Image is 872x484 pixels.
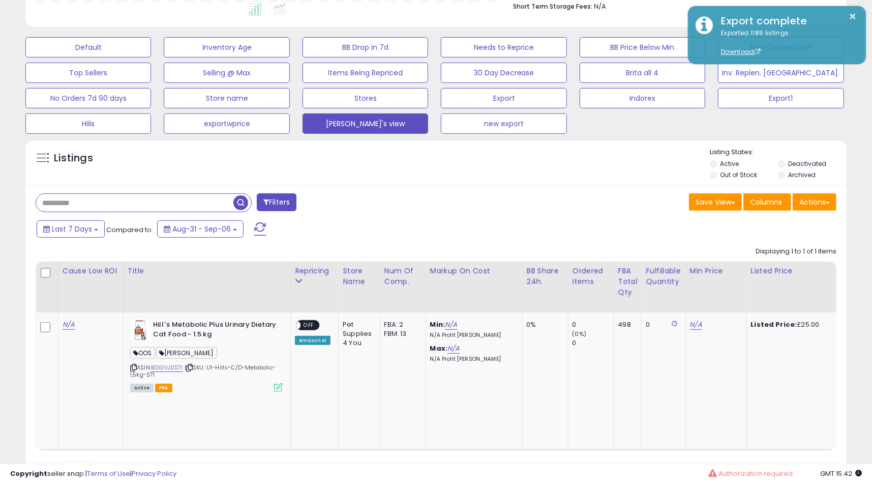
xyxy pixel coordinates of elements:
div: ASIN: [130,320,283,391]
button: Filters [257,193,296,211]
strong: Copyright [10,469,47,478]
button: Export1 [718,88,844,108]
button: Indorex [580,88,705,108]
b: Short Term Storage Fees: [513,2,592,11]
div: 0 [646,320,677,329]
div: Export complete [713,14,858,29]
div: Num of Comp. [384,266,422,287]
a: N/A [445,320,457,330]
b: Min: [430,320,445,329]
div: 0% [527,320,560,329]
div: Markup on Cost [430,266,518,276]
p: N/A Profit [PERSON_NAME] [430,332,515,339]
a: Privacy Policy [132,469,176,478]
div: Ordered Items [573,266,610,287]
label: Out of Stock [720,170,757,179]
button: BB Price Below Min [580,37,705,58]
span: FBA [155,384,172,392]
span: All listings currently available for purchase on Amazon [130,384,154,392]
span: Compared to: [106,225,153,235]
a: B01GVJ0S7I [151,363,183,372]
button: × [849,10,857,23]
b: Listed Price: [751,320,797,329]
button: Store name [164,88,289,108]
span: OFF [300,321,317,330]
button: [PERSON_NAME]'s view [303,113,428,134]
button: No Orders 7d 90 days [25,88,151,108]
div: Cause Low ROI [63,266,119,276]
a: Terms of Use [87,469,130,478]
div: Repricing [295,266,334,276]
a: N/A [447,344,460,354]
div: Exported 1189 listings. [713,29,858,57]
th: CSV column name: cust_attr_5_Cause Low ROI [58,262,123,312]
div: Fulfillable Quantity [646,266,681,287]
div: Min Price [690,266,742,276]
div: FBA Total Qty [618,266,638,298]
div: Amazon AI [295,336,330,345]
button: Last 7 Days [37,220,105,238]
div: £25.00 [751,320,835,329]
div: FBA: 2 [384,320,418,329]
div: BB Share 24h. [527,266,564,287]
button: Inv. Replen. [GEOGRAPHIC_DATA]. [718,63,844,83]
b: Max: [430,344,448,353]
span: 2025-09-14 15:42 GMT [820,469,862,478]
h5: Listings [54,151,93,165]
div: Store Name [343,266,375,287]
button: new export [441,113,566,134]
div: 0 [573,320,614,329]
button: Top Sellers [25,63,151,83]
a: N/A [690,320,702,330]
span: Aug-31 - Sep-06 [172,224,231,234]
span: | SKU: U1-Hills-C/D-Metabolic-1,5kg-S7I [130,363,276,379]
span: [PERSON_NAME] [156,347,217,359]
span: N/A [594,2,606,11]
div: FBM: 13 [384,329,418,338]
div: 0 [573,338,614,348]
button: Save View [689,193,742,211]
button: exportwprice [164,113,289,134]
span: Last 7 Days [52,224,92,234]
p: N/A Profit [PERSON_NAME] [430,356,515,363]
button: Selling @ Max [164,63,289,83]
label: Deactivated [789,159,827,168]
label: Archived [789,170,816,179]
button: Hiils [25,113,151,134]
span: Columns [750,197,782,207]
button: Export [441,88,566,108]
b: Hill`s Metabolic Plus Urinary Dietary Cat Food - 1.5 kg [153,320,277,341]
button: BB Drop in 7d [303,37,428,58]
th: The percentage added to the cost of goods (COGS) that forms the calculator for Min & Max prices. [426,262,522,312]
div: Pet Supplies 4 You [343,320,372,348]
button: 30 Day Decrease [441,63,566,83]
img: 51tBL-Aqx7L._SL40_.jpg [130,320,151,340]
div: Displaying 1 to 1 of 1 items [756,247,836,257]
label: Active [720,159,739,168]
button: Columns [743,193,791,211]
small: (0%) [573,330,587,338]
button: Items Being Repriced [303,63,428,83]
span: OOS [130,347,155,359]
p: Listing States: [710,148,847,157]
button: Inventory Age [164,37,289,58]
button: Default [25,37,151,58]
button: Needs to Reprice [441,37,566,58]
button: Actions [793,193,836,211]
a: N/A [63,320,75,330]
button: Stores [303,88,428,108]
button: Aug-31 - Sep-06 [157,220,244,238]
div: Listed Price [751,266,839,276]
button: Brita all 4 [580,63,705,83]
a: Download [721,47,761,56]
div: Title [128,266,286,276]
div: seller snap | | [10,469,176,479]
div: 498 [618,320,634,329]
